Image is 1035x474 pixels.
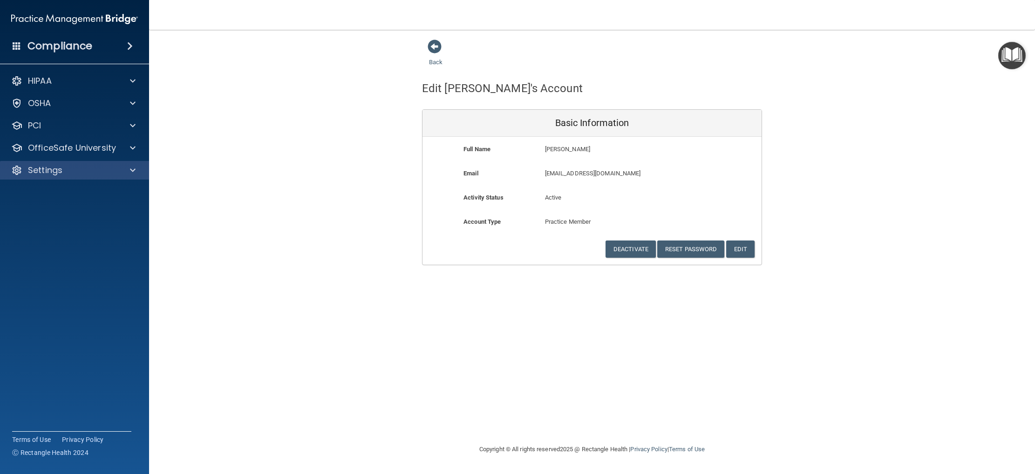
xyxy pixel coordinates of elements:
[28,98,51,109] p: OSHA
[28,142,116,154] p: OfficeSafe University
[11,165,136,176] a: Settings
[669,446,705,453] a: Terms of Use
[422,110,762,137] div: Basic Information
[28,165,62,176] p: Settings
[27,40,92,53] h4: Compliance
[12,448,89,457] span: Ⓒ Rectangle Health 2024
[12,435,51,444] a: Terms of Use
[545,216,640,227] p: Practice Member
[463,218,501,225] b: Account Type
[28,120,41,131] p: PCI
[11,10,138,28] img: PMB logo
[545,192,640,203] p: Active
[463,194,504,201] b: Activity Status
[62,435,104,444] a: Privacy Policy
[11,98,136,109] a: OSHA
[606,240,656,258] button: Deactivate
[422,82,583,94] h4: Edit [PERSON_NAME]'s Account
[11,75,136,87] a: HIPAA
[545,144,694,155] p: [PERSON_NAME]
[28,75,52,87] p: HIPAA
[11,142,136,154] a: OfficeSafe University
[11,120,136,131] a: PCI
[429,47,443,66] a: Back
[874,408,1024,445] iframe: Drift Widget Chat Controller
[422,434,762,464] div: Copyright © All rights reserved 2025 @ Rectangle Health | |
[657,240,724,258] button: Reset Password
[463,170,478,177] b: Email
[463,146,490,153] b: Full Name
[545,168,694,179] p: [EMAIL_ADDRESS][DOMAIN_NAME]
[630,446,667,453] a: Privacy Policy
[998,42,1026,69] button: Open Resource Center
[726,240,755,258] button: Edit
